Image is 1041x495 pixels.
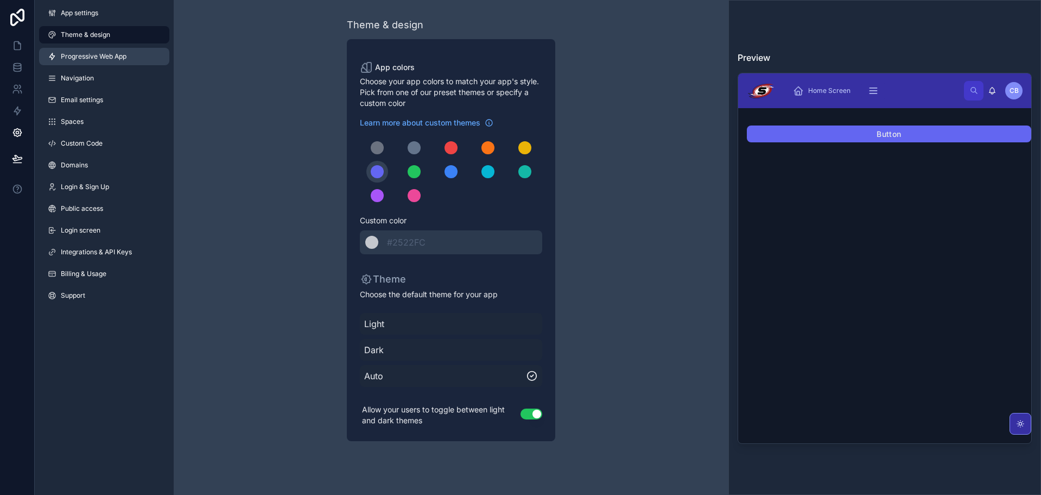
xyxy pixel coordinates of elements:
[360,117,480,128] span: Learn more about custom themes
[61,74,94,83] span: Navigation
[39,4,169,22] a: App settings
[387,237,426,248] span: #2522FC
[360,215,534,226] span: Custom color
[39,26,169,43] a: Theme & design
[39,287,169,304] a: Support
[39,222,169,239] a: Login screen
[39,70,169,87] a: Navigation
[39,48,169,65] a: Progressive Web App
[360,272,406,287] p: Theme
[808,86,850,95] span: Home Screen
[364,369,526,383] span: Auto
[360,402,520,428] p: Allow your users to toggle between light and dark themes
[61,291,85,300] span: Support
[39,156,169,174] a: Domains
[364,317,538,330] span: Light
[61,117,84,126] span: Spaces
[61,30,110,39] span: Theme & design
[39,91,169,109] a: Email settings
[39,243,169,261] a: Integrations & API Keys
[39,113,169,130] a: Spaces
[61,96,103,104] span: Email settings
[360,117,493,128] a: Learn more about custom themes
[39,200,169,217] a: Public access
[360,76,542,109] span: Choose your app colors to match your app's style. Pick from one of our preset themes or specify a...
[61,204,103,213] span: Public access
[61,139,103,148] span: Custom Code
[375,62,415,73] span: App colors
[347,17,423,33] div: Theme & design
[784,79,964,103] div: scrollable content
[364,343,538,356] span: Dark
[747,82,776,99] img: App logo
[61,226,100,235] span: Login screen
[1010,86,1019,95] span: CB
[747,126,1031,143] button: Button
[738,51,1032,64] h3: Preview
[790,81,858,101] a: Home Screen
[39,135,169,152] a: Custom Code
[39,178,169,196] a: Login & Sign Up
[61,183,109,191] span: Login & Sign Up
[61,52,126,61] span: Progressive Web App
[61,9,98,17] span: App settings
[61,248,132,256] span: Integrations & API Keys
[360,289,542,300] span: Choose the default theme for your app
[61,161,88,170] span: Domains
[61,270,106,278] span: Billing & Usage
[39,265,169,283] a: Billing & Usage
